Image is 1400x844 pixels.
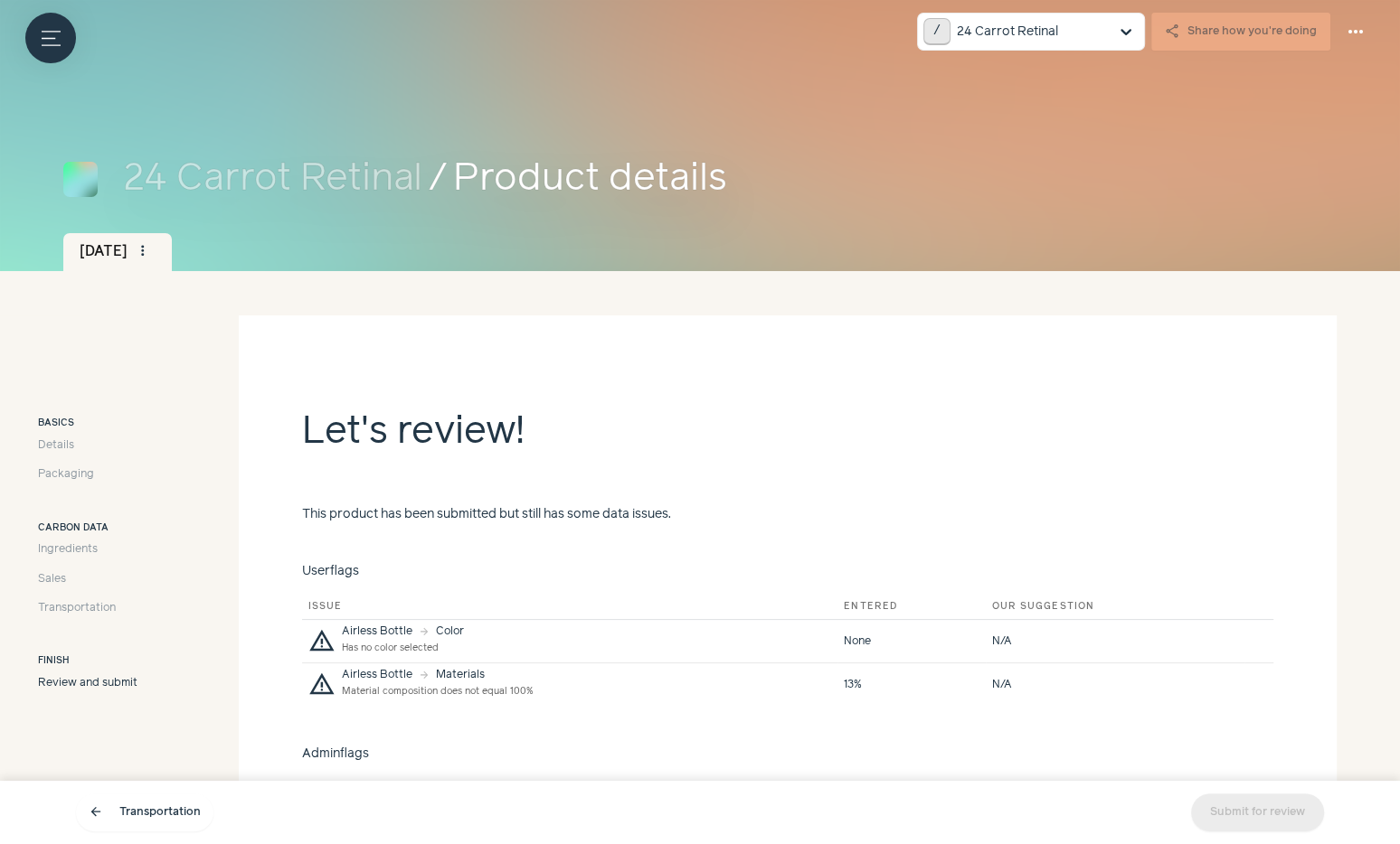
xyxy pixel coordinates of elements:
a: Transportation [38,600,137,616]
span: Sales [38,571,66,587]
div: N/A [992,633,1238,650]
h3: User flags [302,562,1273,581]
span: arrow_forward [419,626,430,637]
button: more_horiz [1337,13,1375,51]
span: Details [38,437,74,454]
th: Issue [302,594,837,620]
th: Issue [302,776,840,802]
td: None [837,620,986,663]
h3: Admin flags [302,745,1273,764]
h2: Let's review! [302,404,1273,499]
span: / [429,151,447,208]
a: Ingredients [38,541,137,558]
span: Ingredients [38,541,98,558]
span: warning [308,628,336,655]
th: Our suggestion [1040,776,1250,802]
span: Packaging [38,466,94,483]
div: Airless Bottle [342,670,412,680]
th: Entered [837,594,986,620]
h3: Basics [38,417,137,431]
div: Materials [436,670,485,680]
kbd: / [923,18,951,46]
a: Details [38,437,137,454]
div: Has no color selected [342,641,464,657]
span: arrow_forward [419,670,430,680]
img: 24 Carrot Retinal [63,162,98,196]
a: 24 Carrot Retinal [123,151,422,208]
th: Our suggestion [986,594,1244,620]
div: N/A [992,677,1238,693]
a: arrow_back Transportation [76,793,213,831]
span: Transportation [38,600,116,616]
span: Product details [453,151,1337,208]
span: warning [308,671,336,699]
button: more_vert [130,239,156,264]
th: Current value [840,776,1040,802]
div: [DATE] [63,233,172,271]
span: arrow_back [89,805,103,820]
div: Material composition does not equal 100% [342,684,533,700]
div: Airless Bottle [342,626,412,637]
a: Review and submit [38,675,137,691]
span: more_vert [135,243,151,259]
a: Packaging [38,466,137,483]
p: This product has been submitted but still has some data issues. [302,505,831,524]
td: 13% [837,663,986,707]
div: Color [436,626,464,637]
a: Sales [38,571,137,587]
h3: Carbon data [38,521,137,536]
span: more_horiz [1345,21,1367,42]
h3: Finish [38,654,137,669]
